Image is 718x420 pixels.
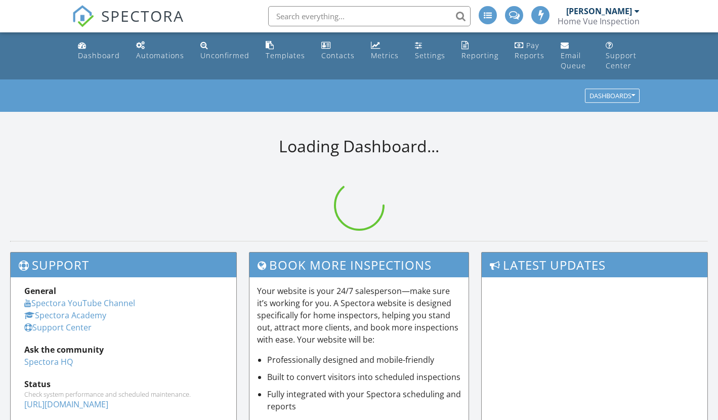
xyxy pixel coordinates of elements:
[411,36,449,65] a: Settings
[196,36,254,65] a: Unconfirmed
[24,298,135,309] a: Spectora YouTube Channel
[262,36,309,65] a: Templates
[101,5,184,26] span: SPECTORA
[24,378,223,390] div: Status
[511,36,548,65] a: Pay Reports
[557,36,594,75] a: Email Queue
[11,253,236,277] h3: Support
[200,51,249,60] div: Unconfirmed
[606,51,637,70] div: Support Center
[257,285,461,346] p: Your website is your 24/7 salesperson—make sure it’s working for you. A Spectora website is desig...
[72,14,184,35] a: SPECTORA
[24,399,108,410] a: [URL][DOMAIN_NAME]
[566,6,632,16] div: [PERSON_NAME]
[558,16,640,26] div: Home Vue Inspection
[268,6,471,26] input: Search everything...
[602,36,644,75] a: Support Center
[321,51,355,60] div: Contacts
[457,36,502,65] a: Reporting
[78,51,120,60] div: Dashboard
[585,89,640,103] button: Dashboards
[24,390,223,398] div: Check system performance and scheduled maintenance.
[267,388,461,412] li: Fully integrated with your Spectora scheduling and reports
[72,5,94,27] img: The Best Home Inspection Software - Spectora
[561,51,586,70] div: Email Queue
[74,36,124,65] a: Dashboard
[482,253,707,277] h3: Latest Updates
[24,322,92,333] a: Support Center
[249,253,469,277] h3: Book More Inspections
[132,36,188,65] a: Automations (Advanced)
[24,356,73,367] a: Spectora HQ
[317,36,359,65] a: Contacts
[267,371,461,383] li: Built to convert visitors into scheduled inspections
[24,310,106,321] a: Spectora Academy
[515,40,544,60] div: Pay Reports
[24,285,56,297] strong: General
[415,51,445,60] div: Settings
[136,51,184,60] div: Automations
[24,344,223,356] div: Ask the community
[371,51,399,60] div: Metrics
[461,51,498,60] div: Reporting
[267,354,461,366] li: Professionally designed and mobile-friendly
[367,36,403,65] a: Metrics
[589,93,635,100] div: Dashboards
[266,51,305,60] div: Templates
